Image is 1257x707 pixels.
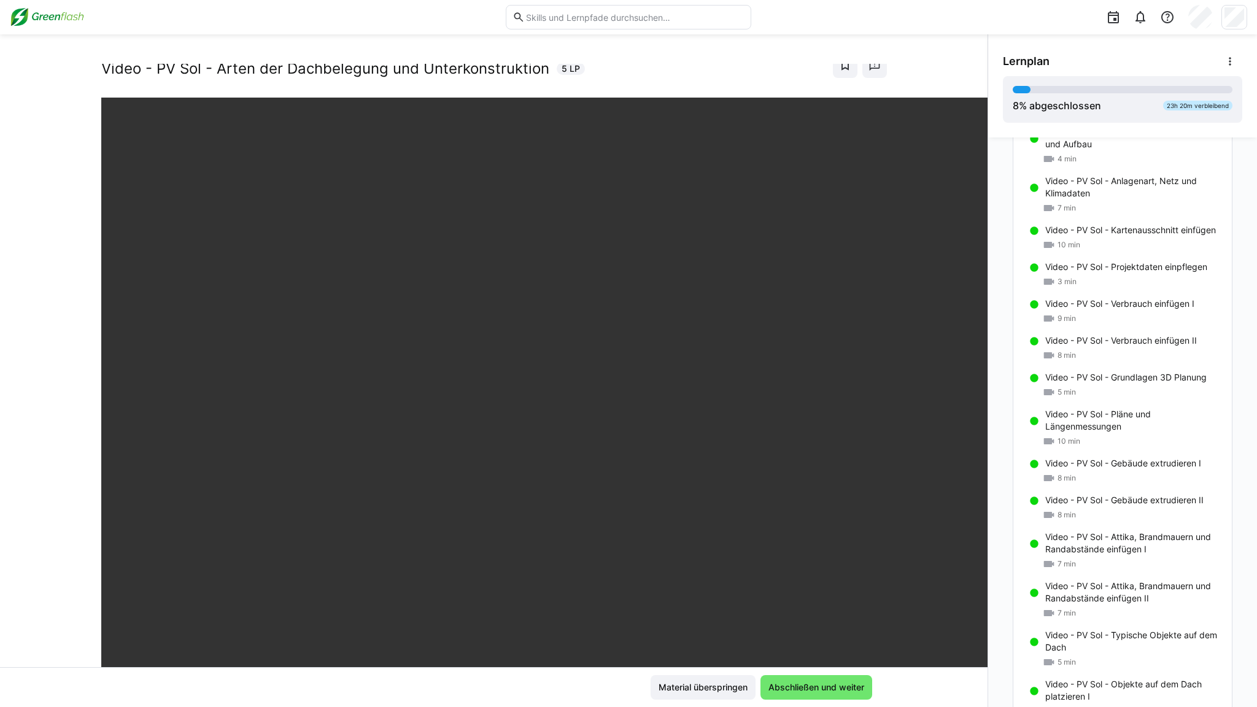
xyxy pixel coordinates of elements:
span: Material überspringen [657,681,749,693]
span: 8 [1013,99,1019,112]
p: Video - PV Sol - Verbrauch einfügen II [1045,334,1197,347]
span: 4 min [1058,154,1077,164]
span: 8 min [1058,473,1076,483]
p: Video - PV Sol - Pläne und Längenmessungen [1045,408,1222,433]
span: Lernplan [1003,55,1050,68]
p: Video - PV Sol - Attika, Brandmauern und Randabstände einfügen I [1045,531,1222,555]
p: Video - PV Sol - Grundlegendes Interface und Aufbau [1045,126,1222,150]
span: 8 min [1058,510,1076,520]
span: 8 min [1058,350,1076,360]
p: Video - PV Sol - Gebäude extrudieren I [1045,457,1201,469]
span: 5 LP [562,63,580,75]
span: Abschließen und weiter [767,681,866,693]
p: Video - PV Sol - Anlagenart, Netz und Klimadaten [1045,175,1222,199]
span: 7 min [1058,203,1076,213]
p: Video - PV Sol - Grundlagen 3D Planung [1045,371,1207,384]
span: 7 min [1058,559,1076,569]
input: Skills und Lernpfade durchsuchen… [525,12,745,23]
p: Video - PV Sol - Verbrauch einfügen I [1045,298,1194,310]
span: 10 min [1058,240,1080,250]
p: Video - PV Sol - Typische Objekte auf dem Dach [1045,629,1222,654]
p: Video - PV Sol - Projektdaten einpflegen [1045,261,1207,273]
button: Abschließen und weiter [760,675,872,700]
div: % abgeschlossen [1013,98,1101,113]
span: 10 min [1058,436,1080,446]
span: 3 min [1058,277,1077,287]
span: 5 min [1058,657,1076,667]
div: 23h 20m verbleibend [1163,101,1232,110]
button: Material überspringen [651,675,756,700]
h2: Video - PV Sol - Arten der Dachbelegung und Unterkonstruktion [101,60,549,78]
span: 5 min [1058,387,1076,397]
p: Video - PV Sol - Kartenausschnitt einfügen [1045,224,1216,236]
p: Video - PV Sol - Gebäude extrudieren II [1045,494,1204,506]
p: Video - PV Sol - Objekte auf dem Dach platzieren I [1045,678,1222,703]
p: Video - PV Sol - Attika, Brandmauern und Randabstände einfügen II [1045,580,1222,605]
span: 7 min [1058,608,1076,618]
span: 9 min [1058,314,1076,323]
